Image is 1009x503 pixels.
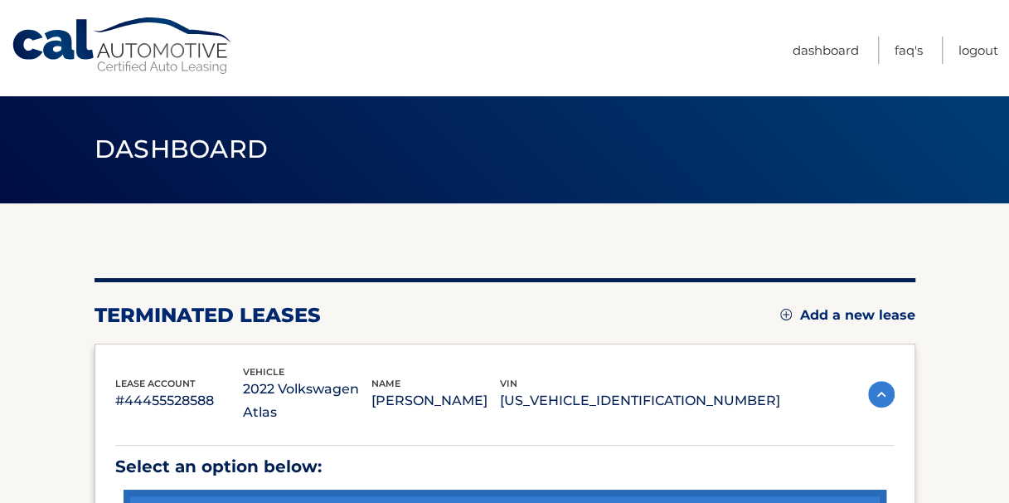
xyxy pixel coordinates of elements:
[115,389,244,413] p: #44455528588
[868,381,895,408] img: accordion-active.svg
[793,37,859,64] a: Dashboard
[95,134,269,164] span: Dashboard
[780,309,792,320] img: add.svg
[11,17,235,76] a: Cal Automotive
[895,37,923,64] a: FAQ's
[500,389,780,413] p: [US_VEHICLE_IDENTIFICATION_NUMBER]
[243,366,284,378] span: vehicle
[115,378,196,389] span: lease account
[371,378,400,389] span: name
[780,307,915,324] a: Add a new lease
[95,303,321,328] h2: terminated leases
[371,389,500,413] p: [PERSON_NAME]
[243,378,371,424] p: 2022 Volkswagen Atlas
[958,37,998,64] a: Logout
[115,452,895,481] p: Select an option below:
[500,378,517,389] span: vin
